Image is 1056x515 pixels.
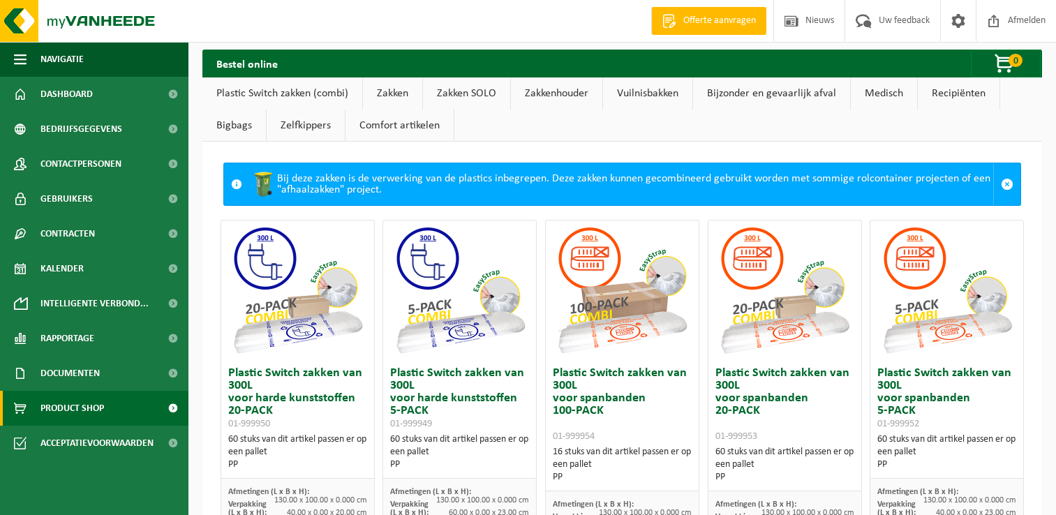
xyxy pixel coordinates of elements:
h3: Plastic Switch zakken van 300L voor harde kunststoffen 20-PACK [228,367,367,430]
span: Documenten [40,356,100,391]
a: Bijzonder en gevaarlijk afval [693,77,850,110]
div: PP [715,471,854,484]
span: Contracten [40,216,95,251]
span: Acceptatievoorwaarden [40,426,154,461]
span: Dashboard [40,77,93,112]
span: 0 [1009,54,1022,67]
span: Gebruikers [40,181,93,216]
img: 01-999954 [552,221,692,360]
span: Offerte aanvragen [680,14,759,28]
h3: Plastic Switch zakken van 300L voor harde kunststoffen 5-PACK [390,367,529,430]
span: Afmetingen (L x B x H): [390,488,471,496]
h3: Plastic Switch zakken van 300L voor spanbanden 5-PACK [877,367,1016,430]
span: Afmetingen (L x B x H): [553,500,634,509]
span: 01-999952 [877,419,919,429]
div: PP [877,458,1016,471]
a: Sluit melding [993,163,1020,205]
div: 60 stuks van dit artikel passen er op een pallet [877,433,1016,471]
img: WB-0240-HPE-GN-50.png [249,170,277,198]
a: Plastic Switch zakken (combi) [202,77,362,110]
span: Bedrijfsgegevens [40,112,122,147]
div: Bij deze zakken is de verwerking van de plastics inbegrepen. Deze zakken kunnen gecombineerd gebr... [249,163,993,205]
span: Afmetingen (L x B x H): [228,488,309,496]
span: Product Shop [40,391,104,426]
a: Recipiënten [918,77,999,110]
a: Zakken SOLO [423,77,510,110]
h3: Plastic Switch zakken van 300L voor spanbanden 20-PACK [715,367,854,442]
a: Zelfkippers [267,110,345,142]
span: 01-999950 [228,419,270,429]
a: Medisch [851,77,917,110]
span: Afmetingen (L x B x H): [715,500,796,509]
img: 01-999953 [715,221,854,360]
a: Comfort artikelen [345,110,454,142]
div: PP [228,458,367,471]
span: Rapportage [40,321,94,356]
img: 01-999950 [228,221,367,360]
span: 130.00 x 100.00 x 0.000 cm [923,496,1016,505]
span: 01-999953 [715,431,757,442]
div: 60 stuks van dit artikel passen er op een pallet [715,446,854,484]
span: 01-999954 [553,431,595,442]
span: 01-999949 [390,419,432,429]
span: 130.00 x 100.00 x 0.000 cm [436,496,529,505]
a: Zakken [363,77,422,110]
h2: Bestel online [202,50,292,77]
span: Kalender [40,251,84,286]
a: Vuilnisbakken [603,77,692,110]
a: Bigbags [202,110,266,142]
span: Navigatie [40,42,84,77]
a: Zakkenhouder [511,77,602,110]
span: Afmetingen (L x B x H): [877,488,958,496]
span: Intelligente verbond... [40,286,149,321]
a: Offerte aanvragen [651,7,766,35]
img: 01-999949 [390,221,530,360]
div: 16 stuks van dit artikel passen er op een pallet [553,446,692,484]
div: PP [553,471,692,484]
img: 01-999952 [877,221,1017,360]
button: 0 [971,50,1041,77]
span: 130.00 x 100.00 x 0.000 cm [274,496,367,505]
h3: Plastic Switch zakken van 300L voor spanbanden 100-PACK [553,367,692,442]
span: Contactpersonen [40,147,121,181]
div: 60 stuks van dit artikel passen er op een pallet [228,433,367,471]
div: 60 stuks van dit artikel passen er op een pallet [390,433,529,471]
div: PP [390,458,529,471]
